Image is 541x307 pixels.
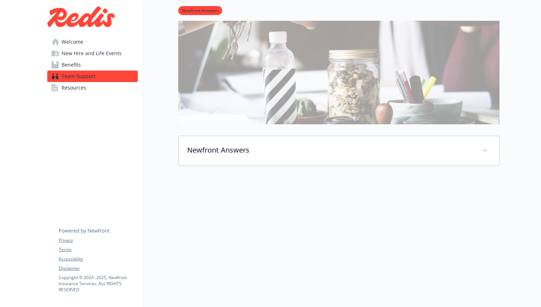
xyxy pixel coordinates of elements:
[62,71,96,82] span: Team Support
[62,36,83,48] span: Welcome
[179,136,499,166] div: Newfront Answers
[47,71,138,82] a: Team Support
[59,265,137,272] a: Disclaimer
[62,82,86,93] span: Resources
[59,237,137,244] a: Privacy
[187,145,473,155] p: Newfront Answers
[47,82,138,93] a: Resources
[47,36,138,48] a: Welcome
[59,256,137,262] a: Accessibility
[47,59,138,71] a: Benefits
[59,274,137,293] p: Copyright © 2024 - 2025 , Newfront Insurance Services, ALL RIGHTS RESERVED
[178,7,222,14] a: Newfront Answers
[62,59,81,71] span: Benefits
[59,246,137,253] a: Terms
[62,48,122,59] span: New Hire and Life Events
[47,48,138,59] a: New Hire and Life Events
